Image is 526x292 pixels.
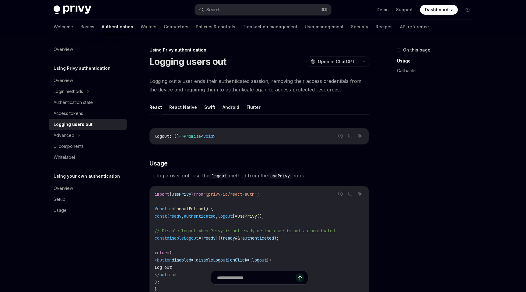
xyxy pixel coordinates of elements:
span: disableLogout [167,235,198,241]
span: LogoutButton [174,206,203,212]
span: logout [252,257,267,263]
a: Callbacks [397,66,477,76]
span: (); [257,213,264,219]
a: Recipes [376,20,393,34]
span: ; [257,191,259,197]
a: Usage [397,56,477,66]
a: Basics [80,20,94,34]
span: return [155,250,169,255]
span: } [228,257,230,263]
button: React [149,100,162,114]
button: Flutter [247,100,261,114]
span: { [250,257,252,263]
span: = [191,257,194,263]
span: On this page [403,46,430,54]
div: UI components [54,143,84,150]
span: Usage [149,159,168,168]
span: || [216,235,220,241]
a: Policies & controls [196,20,235,34]
span: import [155,191,169,197]
span: } [233,213,235,219]
span: ( [220,235,223,241]
a: Whitelabel [49,152,127,163]
span: // Disable logout when Privy is not ready or the user is not authenticated [155,228,335,233]
span: => [179,134,184,139]
button: Copy the contents from the code block [346,190,354,198]
span: ready [223,235,235,241]
code: logout [209,173,229,179]
div: Authentication state [54,99,93,106]
div: Logging users out [54,121,93,128]
span: authenticated [242,235,274,241]
a: Authentication state [49,97,127,108]
span: const [155,235,167,241]
a: UI components [49,141,127,152]
span: , [216,213,218,219]
span: usePrivy [237,213,257,219]
span: '@privy-io/react-auth' [203,191,257,197]
div: Overview [54,46,73,53]
span: const [155,213,167,219]
span: = [247,257,250,263]
div: Access tokens [54,110,83,117]
span: < [201,134,203,139]
a: Access tokens [49,108,127,119]
span: ready [203,235,216,241]
span: Promise [184,134,201,139]
img: dark logo [54,5,91,14]
a: User management [305,20,344,34]
span: Log out [155,265,172,270]
span: onClick [230,257,247,263]
button: Report incorrect code [336,190,344,198]
button: Ask AI [356,190,364,198]
h5: Using your own authentication [54,173,120,180]
a: Wallets [141,20,156,34]
span: { [194,257,196,263]
button: Toggle dark mode [463,5,472,15]
span: authenticated [184,213,216,219]
span: ! [201,235,203,241]
h1: Logging users out [149,56,226,67]
span: > [213,134,216,139]
span: } [267,257,269,263]
span: ); [274,235,279,241]
button: Report incorrect code [336,132,344,140]
button: React Native [169,100,197,114]
div: Overview [54,77,73,84]
a: Overview [49,44,127,55]
button: Send message [296,273,304,282]
div: Login methods [54,88,83,95]
a: Authentication [102,20,133,34]
button: Android [223,100,239,114]
span: ! [240,235,242,241]
span: ⌘ K [321,7,328,12]
div: Usage [54,207,67,214]
button: Open in ChatGPT [307,56,359,67]
button: Search...⌘K [195,4,331,15]
a: Connectors [164,20,188,34]
span: from [194,191,203,197]
a: Logging users out [49,119,127,130]
div: Whitelabel [54,154,75,161]
a: Usage [49,205,127,216]
span: && [235,235,240,241]
a: Demo [377,7,389,13]
a: Security [351,20,368,34]
span: = [235,213,237,219]
div: Advanced [54,132,74,139]
a: Dashboard [420,5,458,15]
div: Setup [54,196,65,203]
span: ready [169,213,181,219]
span: { [167,213,169,219]
span: To log a user out, use the method from the hook: [149,171,369,180]
a: Welcome [54,20,73,34]
button: Ask AI [356,132,364,140]
a: Setup [49,194,127,205]
span: Logging out a user ends their authenticated session, removing their access credentials from the d... [149,77,369,94]
button: Copy the contents from the code block [346,132,354,140]
div: Overview [54,185,73,192]
a: Transaction management [243,20,297,34]
div: Search... [206,6,223,13]
span: usePrivy [172,191,191,197]
span: disabled [172,257,191,263]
